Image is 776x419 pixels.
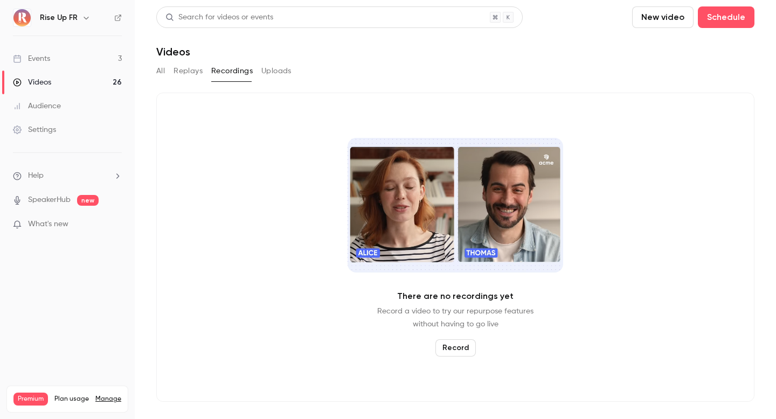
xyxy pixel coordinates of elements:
[13,77,51,88] div: Videos
[13,9,31,26] img: Rise Up FR
[13,124,56,135] div: Settings
[165,12,273,23] div: Search for videos or events
[28,170,44,181] span: Help
[54,395,89,403] span: Plan usage
[95,395,121,403] a: Manage
[377,305,533,331] p: Record a video to try our repurpose features without having to go live
[13,170,122,181] li: help-dropdown-opener
[156,62,165,80] button: All
[13,53,50,64] div: Events
[174,62,203,80] button: Replays
[109,220,122,229] iframe: Noticeable Trigger
[13,393,48,406] span: Premium
[28,219,68,230] span: What's new
[261,62,292,80] button: Uploads
[156,6,754,413] section: Videos
[156,45,190,58] h1: Videos
[211,62,253,80] button: Recordings
[40,12,78,23] h6: Rise Up FR
[13,101,61,111] div: Audience
[632,6,694,28] button: New video
[698,6,754,28] button: Schedule
[77,195,99,206] span: new
[397,290,514,303] p: There are no recordings yet
[28,194,71,206] a: SpeakerHub
[435,339,476,357] button: Record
